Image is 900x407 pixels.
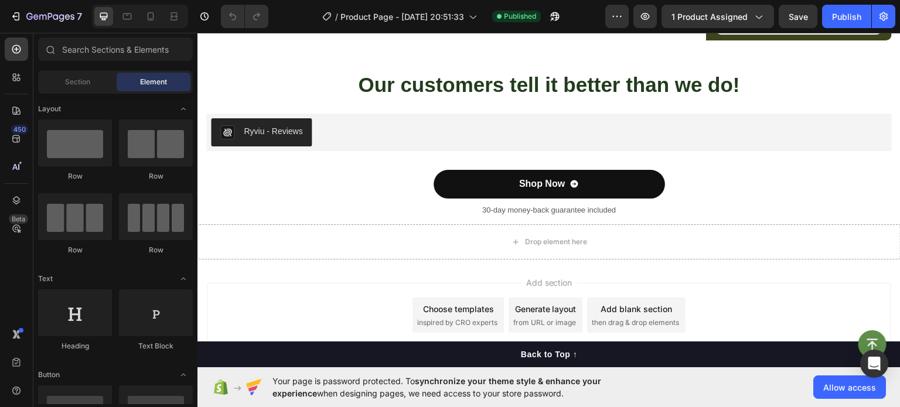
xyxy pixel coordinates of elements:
div: Undo/Redo [221,5,268,28]
span: synchronize your theme style & enhance your experience [272,376,601,398]
button: Allow access [813,375,886,399]
span: Layout [38,104,61,114]
span: 1 product assigned [671,11,748,23]
span: Allow access [823,381,876,394]
button: 7 [5,5,87,28]
div: Beta [9,214,28,224]
span: Published [504,11,536,22]
input: Search Sections & Elements [38,37,193,61]
span: from URL or image [316,285,379,295]
span: inspired by CRO experts [220,285,300,295]
span: Element [140,77,167,87]
p: 30-day money-back guarantee included [10,172,693,183]
p: 7 [77,9,82,23]
div: 450 [11,125,28,134]
div: Row [38,171,112,182]
span: Section [65,77,90,87]
div: Open Intercom Messenger [860,350,888,378]
div: Row [38,245,112,255]
div: Choose templates [226,270,296,282]
button: Publish [822,5,871,28]
div: Publish [832,11,861,23]
span: Toggle open [174,100,193,118]
div: Drop element here [328,204,390,214]
div: Shop Now [322,145,367,158]
span: Text [38,273,53,284]
div: Text Block [119,341,193,351]
span: Your page is password protected. To when designing pages, we need access to your store password. [272,375,647,399]
span: Product Page - [DATE] 20:51:33 [340,11,464,23]
iframe: Design area [197,33,900,367]
span: Toggle open [174,365,193,384]
span: Button [38,370,60,380]
span: Save [789,12,808,22]
span: Add section [324,244,380,256]
div: Add blank section [403,270,475,282]
div: Row [119,171,193,182]
button: 1 product assigned [662,5,774,28]
button: Shop Now [236,137,468,166]
div: Generate layout [318,270,379,282]
span: then drag & drop elements [394,285,482,295]
button: Save [779,5,817,28]
span: Toggle open [174,269,193,288]
div: Heading [38,341,112,351]
span: / [335,11,338,23]
div: Row [119,245,193,255]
